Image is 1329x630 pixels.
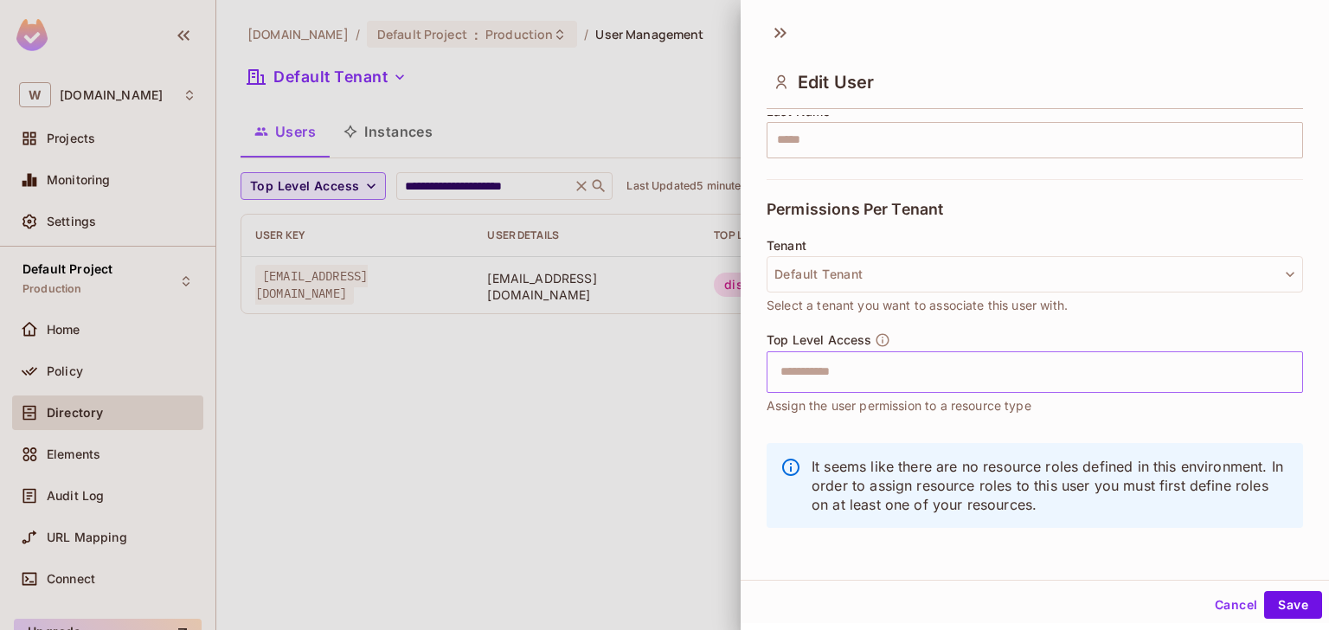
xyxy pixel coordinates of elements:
[767,256,1303,292] button: Default Tenant
[1208,591,1264,619] button: Cancel
[767,396,1031,415] span: Assign the user permission to a resource type
[798,72,874,93] span: Edit User
[1264,591,1322,619] button: Save
[767,296,1068,315] span: Select a tenant you want to associate this user with.
[767,201,943,218] span: Permissions Per Tenant
[1294,370,1297,373] button: Open
[767,333,871,347] span: Top Level Access
[767,239,806,253] span: Tenant
[812,457,1289,514] p: It seems like there are no resource roles defined in this environment. In order to assign resourc...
